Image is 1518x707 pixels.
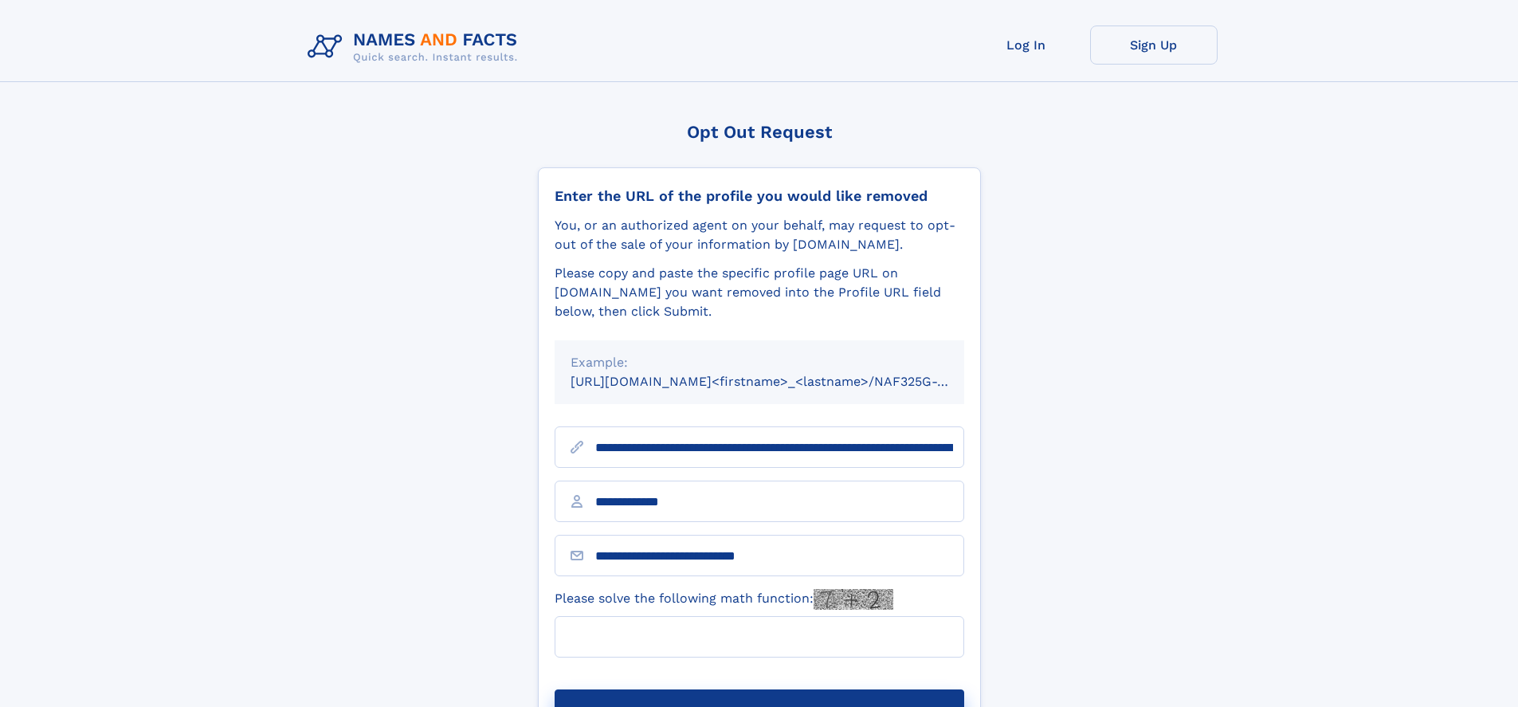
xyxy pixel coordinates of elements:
[555,589,893,610] label: Please solve the following math function:
[1090,26,1218,65] a: Sign Up
[963,26,1090,65] a: Log In
[301,26,531,69] img: Logo Names and Facts
[555,187,964,205] div: Enter the URL of the profile you would like removed
[571,374,994,389] small: [URL][DOMAIN_NAME]<firstname>_<lastname>/NAF325G-xxxxxxxx
[538,122,981,142] div: Opt Out Request
[571,353,948,372] div: Example:
[555,216,964,254] div: You, or an authorized agent on your behalf, may request to opt-out of the sale of your informatio...
[555,264,964,321] div: Please copy and paste the specific profile page URL on [DOMAIN_NAME] you want removed into the Pr...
